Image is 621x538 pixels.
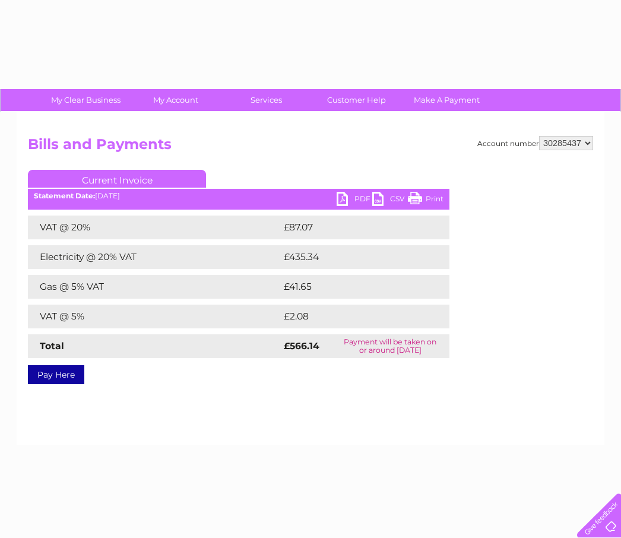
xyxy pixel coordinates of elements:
strong: Total [40,340,64,352]
td: £41.65 [281,275,424,299]
td: VAT @ 5% [28,305,281,328]
strong: £566.14 [284,340,319,352]
td: Gas @ 5% VAT [28,275,281,299]
td: Payment will be taken on or around [DATE] [331,334,449,358]
td: £87.07 [281,216,425,239]
td: £435.34 [281,245,428,269]
a: My Clear Business [37,89,135,111]
a: CSV [372,192,408,209]
a: Current Invoice [28,170,206,188]
td: £2.08 [281,305,422,328]
a: Customer Help [308,89,405,111]
td: Electricity @ 20% VAT [28,245,281,269]
a: My Account [127,89,225,111]
a: Print [408,192,443,209]
a: Make A Payment [398,89,496,111]
a: Services [217,89,315,111]
h2: Bills and Payments [28,136,593,159]
b: Statement Date: [34,191,95,200]
td: VAT @ 20% [28,216,281,239]
a: PDF [337,192,372,209]
a: Pay Here [28,365,84,384]
div: Account number [477,136,593,150]
div: [DATE] [28,192,449,200]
